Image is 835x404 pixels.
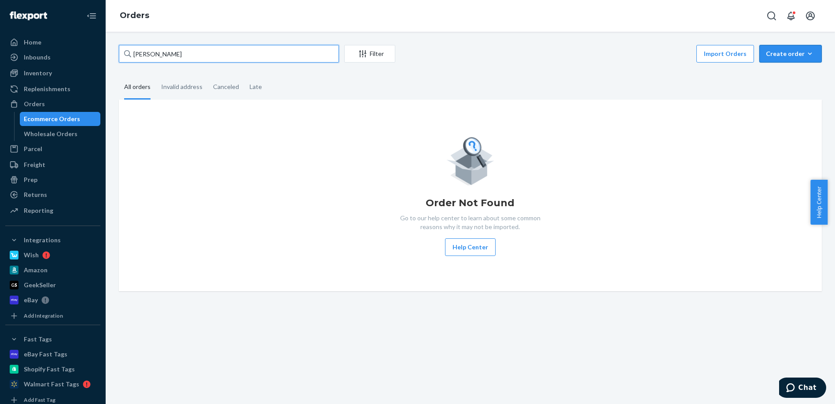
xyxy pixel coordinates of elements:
a: Orders [5,97,100,111]
div: Integrations [24,236,61,245]
button: Open account menu [802,7,819,25]
a: Add Integration [5,311,100,321]
div: Wholesale Orders [24,130,78,138]
div: Late [250,75,262,98]
button: Close Navigation [83,7,100,25]
div: Inventory [24,69,52,78]
div: eBay Fast Tags [24,350,67,359]
div: Invalid address [161,75,202,98]
a: Shopify Fast Tags [5,362,100,376]
div: eBay [24,296,38,304]
div: Replenishments [24,85,70,93]
a: Freight [5,158,100,172]
div: Parcel [24,145,42,153]
div: Add Fast Tag [24,396,55,404]
a: Walmart Fast Tags [5,377,100,391]
div: Shopify Fast Tags [24,365,75,374]
div: All orders [124,75,151,100]
a: Ecommerce Orders [20,112,101,126]
div: Filter [345,49,395,58]
div: Create order [766,49,815,58]
button: Fast Tags [5,332,100,346]
input: Search orders [119,45,339,63]
a: Parcel [5,142,100,156]
a: GeekSeller [5,278,100,292]
button: Create order [759,45,822,63]
a: Inventory [5,66,100,80]
button: Open notifications [782,7,800,25]
div: Amazon [24,266,48,274]
a: Amazon [5,263,100,277]
div: Canceled [213,75,239,98]
img: Flexport logo [10,11,47,20]
div: Home [24,38,41,47]
div: Freight [24,160,45,169]
p: Go to our help center to learn about some common reasons why it may not be imported. [394,214,548,231]
a: Home [5,35,100,49]
a: Prep [5,173,100,187]
a: eBay Fast Tags [5,347,100,361]
iframe: Opens a widget where you can chat to one of our agents [779,378,826,400]
h1: Order Not Found [426,196,515,210]
button: Help Center [445,238,496,256]
div: Returns [24,190,47,199]
ol: breadcrumbs [113,3,156,29]
a: eBay [5,293,100,307]
button: Help Center [810,180,828,225]
a: Orders [120,11,149,20]
a: Wholesale Orders [20,127,101,141]
div: Prep [24,175,37,184]
a: Replenishments [5,82,100,96]
button: Integrations [5,233,100,247]
div: Ecommerce Orders [24,115,81,123]
button: Filter [344,45,395,63]
a: Reporting [5,204,100,218]
div: Add Integration [24,312,63,319]
div: Walmart Fast Tags [24,380,79,389]
div: Inbounds [24,53,51,62]
a: Returns [5,188,100,202]
img: Empty list [446,135,494,185]
div: Fast Tags [24,335,52,344]
a: Inbounds [5,50,100,64]
div: GeekSeller [24,281,56,289]
button: Open Search Box [763,7,780,25]
a: Wish [5,248,100,262]
div: Orders [24,100,45,108]
div: Wish [24,251,39,259]
button: Import Orders [696,45,754,63]
div: Reporting [24,206,53,215]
